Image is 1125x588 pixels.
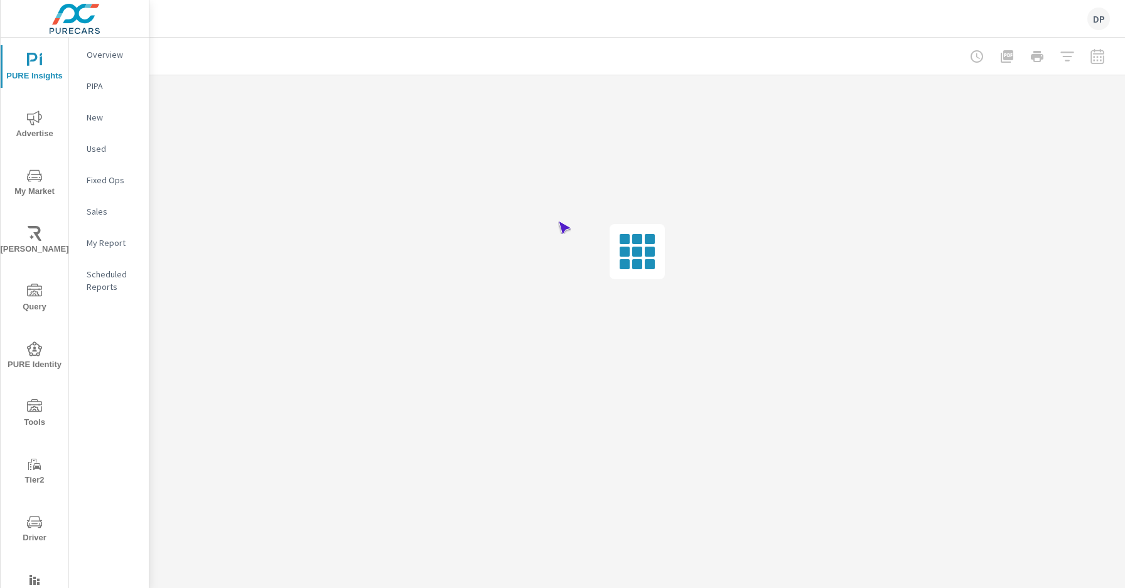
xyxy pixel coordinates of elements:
[4,341,65,372] span: PURE Identity
[1087,8,1110,30] div: DP
[69,265,149,296] div: Scheduled Reports
[4,284,65,314] span: Query
[69,139,149,158] div: Used
[4,226,65,257] span: [PERSON_NAME]
[87,205,139,218] p: Sales
[69,77,149,95] div: PIPA
[87,268,139,293] p: Scheduled Reports
[87,237,139,249] p: My Report
[4,399,65,430] span: Tools
[69,108,149,127] div: New
[87,174,139,186] p: Fixed Ops
[87,80,139,92] p: PIPA
[4,168,65,199] span: My Market
[69,45,149,64] div: Overview
[4,53,65,83] span: PURE Insights
[87,111,139,124] p: New
[4,515,65,545] span: Driver
[69,171,149,190] div: Fixed Ops
[69,233,149,252] div: My Report
[69,202,149,221] div: Sales
[4,110,65,141] span: Advertise
[87,48,139,61] p: Overview
[4,457,65,488] span: Tier2
[87,142,139,155] p: Used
